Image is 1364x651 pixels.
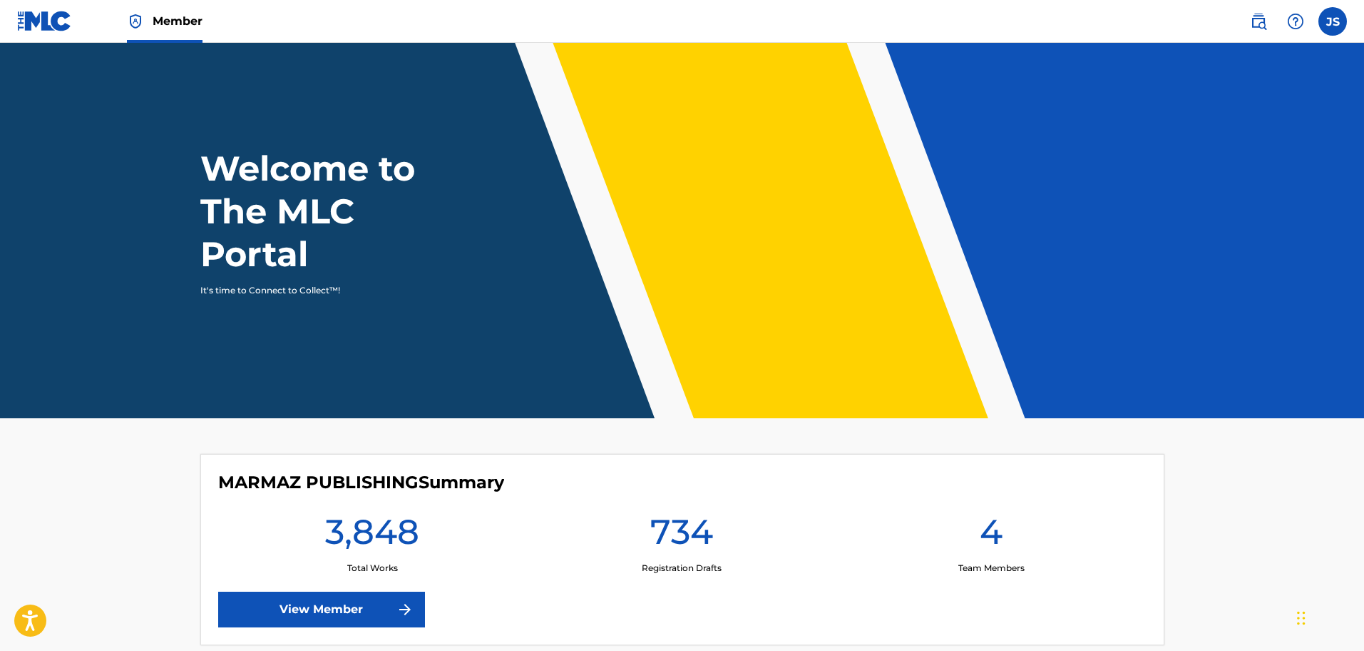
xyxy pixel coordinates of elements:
[127,13,144,30] img: Top Rightsholder
[642,562,722,575] p: Registration Drafts
[396,601,414,618] img: f7272a7cc735f4ea7f67.svg
[1281,7,1310,36] div: Help
[347,562,398,575] p: Total Works
[1318,7,1347,36] div: User Menu
[1244,7,1273,36] a: Public Search
[17,11,72,31] img: MLC Logo
[1250,13,1267,30] img: search
[218,472,504,493] h4: MARMAZ PUBLISHING
[1297,597,1306,640] div: Arrastrar
[650,510,713,562] h1: 734
[1293,582,1364,651] div: Widget de chat
[218,592,425,627] a: View Member
[200,147,467,276] h1: Welcome to The MLC Portal
[1287,13,1304,30] img: help
[153,13,202,29] span: Member
[958,562,1025,575] p: Team Members
[980,510,1003,562] h1: 4
[1293,582,1364,651] iframe: Chat Widget
[325,510,419,562] h1: 3,848
[200,284,448,297] p: It's time to Connect to Collect™!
